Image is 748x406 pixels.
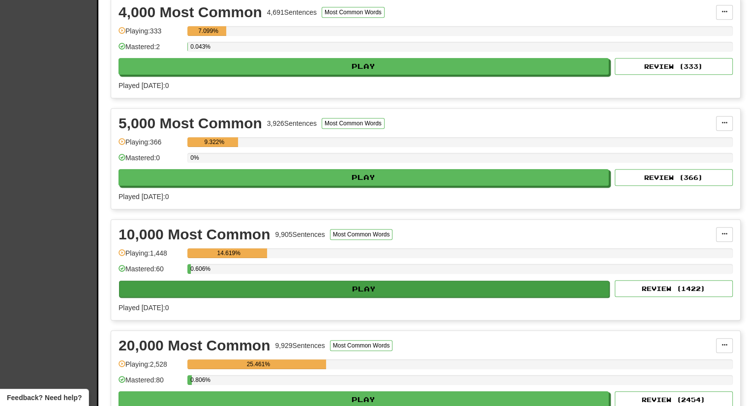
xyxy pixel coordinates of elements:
[190,375,192,385] div: 0.806%
[267,118,317,128] div: 3,926 Sentences
[119,264,182,280] div: Mastered: 60
[119,169,609,186] button: Play
[119,82,169,89] span: Played [DATE]: 0
[119,375,182,391] div: Mastered: 80
[119,193,169,201] span: Played [DATE]: 0
[119,248,182,264] div: Playing: 1,448
[322,7,385,18] button: Most Common Words
[275,230,325,239] div: 9,905 Sentences
[119,338,270,353] div: 20,000 Most Common
[119,26,182,42] div: Playing: 333
[7,393,82,403] span: Open feedback widget
[190,248,267,258] div: 14.619%
[119,153,182,169] div: Mastered: 0
[119,42,182,58] div: Mastered: 2
[119,227,270,242] div: 10,000 Most Common
[119,58,609,75] button: Play
[190,26,226,36] div: 7.099%
[119,5,262,20] div: 4,000 Most Common
[267,7,317,17] div: 4,691 Sentences
[322,118,385,129] button: Most Common Words
[119,359,182,376] div: Playing: 2,528
[119,137,182,153] div: Playing: 366
[119,281,609,297] button: Play
[119,116,262,131] div: 5,000 Most Common
[190,359,326,369] div: 25.461%
[275,341,325,350] div: 9,929 Sentences
[330,229,393,240] button: Most Common Words
[615,280,733,297] button: Review (1422)
[330,340,393,351] button: Most Common Words
[615,58,733,75] button: Review (333)
[119,304,169,312] span: Played [DATE]: 0
[615,169,733,186] button: Review (366)
[190,137,238,147] div: 9.322%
